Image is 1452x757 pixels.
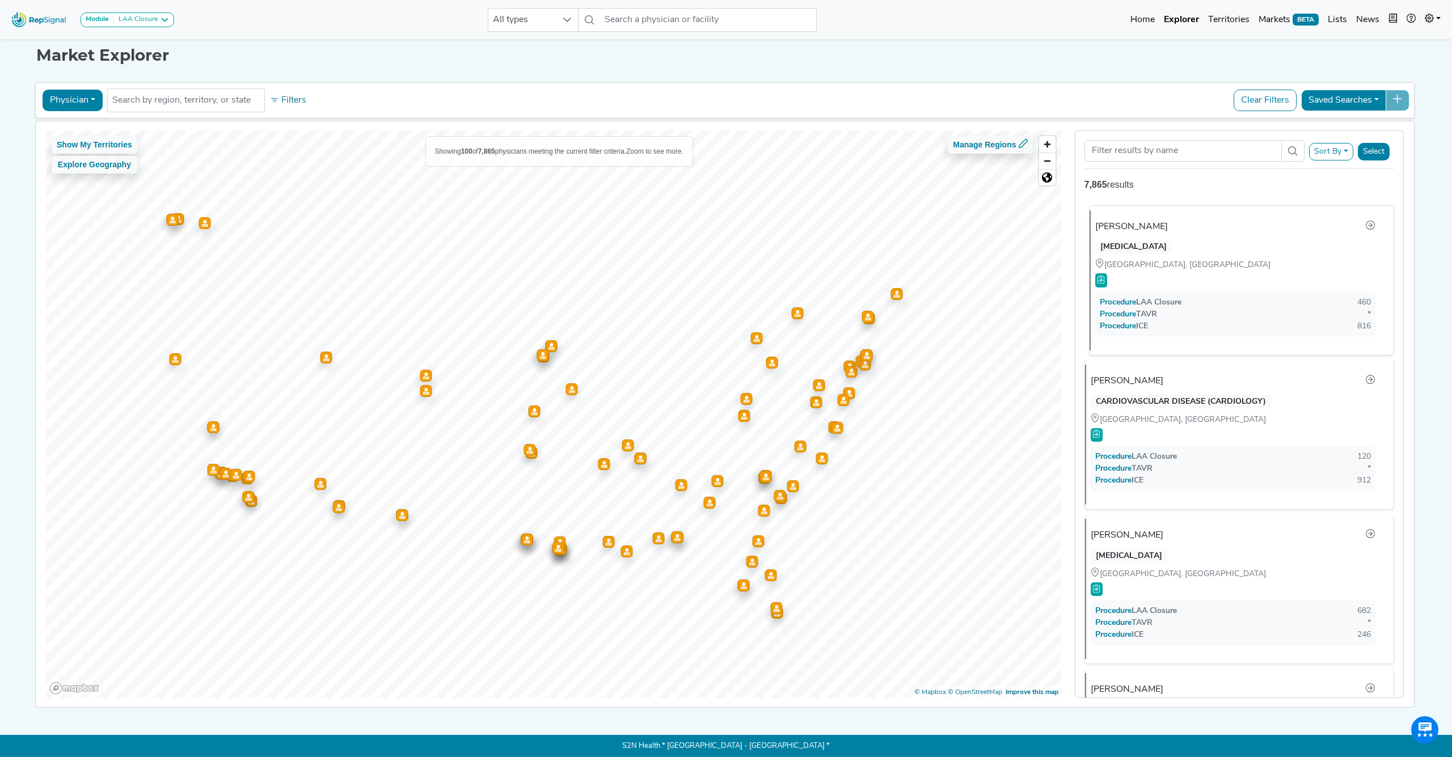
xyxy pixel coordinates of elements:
div: 246 [1357,629,1371,641]
button: Show My Territories [52,136,137,154]
div: Map marker [172,213,184,225]
div: Map marker [635,452,647,464]
span: Zoom in [1039,136,1056,153]
b: 7,865 [478,147,495,155]
div: [PERSON_NAME] [1095,220,1168,234]
div: Map marker [775,492,787,504]
div: Map marker [741,393,753,405]
div: Map marker [554,544,566,556]
div: Map marker [598,458,610,470]
div: Map marker [566,383,578,395]
div: Map marker [420,370,432,382]
span: Procedure [1107,476,1132,485]
div: ICE [1095,629,1143,641]
div: [PERSON_NAME] [1091,683,1163,696]
button: Physician [43,90,103,111]
div: ICE [1100,320,1148,332]
div: 120 [1357,451,1371,463]
div: Map marker [771,602,783,614]
div: [GEOGRAPHIC_DATA], [GEOGRAPHIC_DATA] [1091,413,1276,426]
div: results [1084,178,1395,192]
div: Map marker [758,505,770,517]
div: Map marker [765,569,777,581]
div: Map marker [621,545,633,557]
a: Lists [1323,9,1352,31]
div: Map marker [170,353,181,365]
strong: 7,865 [1084,180,1107,189]
span: Procedure [1107,631,1132,639]
div: Map marker [738,410,750,422]
div: Map marker [676,479,687,491]
div: TAVR [1095,617,1153,629]
div: Map marker [844,361,856,373]
button: Zoom out [1039,153,1056,169]
div: LAA Closure [1095,451,1177,463]
div: Map marker [862,311,874,323]
div: [PERSON_NAME] [1091,374,1163,388]
a: Go to physician profile [1365,374,1375,388]
div: Map marker [829,421,841,433]
a: MarketsBETA [1254,9,1323,31]
div: Map marker [555,543,567,555]
span: All types [488,9,556,31]
div: Map marker [538,350,550,362]
div: Map marker [230,469,242,481]
button: Saved Searches [1301,90,1386,111]
span: Procedure [1107,619,1132,627]
div: Map marker [526,447,538,459]
button: Intel Book [1384,9,1402,31]
div: Map marker [792,307,804,319]
div: Map marker [552,542,564,554]
b: 100 [461,147,472,155]
div: 816 [1357,320,1371,332]
div: Map marker [524,444,536,456]
div: Map marker [813,379,825,391]
div: Map marker [759,472,771,484]
div: [MEDICAL_DATA] [1095,241,1172,255]
a: Mapbox [914,689,946,696]
div: Map marker [420,385,432,397]
div: [GEOGRAPHIC_DATA], [GEOGRAPHIC_DATA] [1091,568,1276,580]
button: Clear Filters [1234,90,1297,111]
div: Map marker [199,217,211,229]
span: Procedure [1107,607,1132,615]
button: ModuleLAA Closure [81,12,174,27]
div: Map marker [861,349,873,361]
div: Map marker [704,497,716,509]
a: Go to physician profile [1365,682,1375,697]
div: Map marker [816,452,828,464]
a: Mapbox logo [49,682,99,695]
div: Map marker [846,366,858,378]
span: Zoom to see more. [626,147,683,155]
div: Map marker [521,534,533,545]
div: Map marker [863,312,875,324]
div: Map marker [320,352,332,363]
div: Map marker [860,350,872,362]
h1: Market Explorer [36,46,1416,65]
span: Procedure [1111,310,1136,319]
div: Map marker [843,387,855,399]
div: Map marker [243,491,255,503]
div: Map marker [622,439,634,451]
div: Map marker [546,340,558,352]
div: Map marker [333,501,345,513]
div: LAA Closure [1095,605,1177,617]
button: Select [1358,143,1390,160]
div: 912 [1357,475,1371,487]
div: 682 [1357,605,1371,617]
div: Map marker [220,468,232,480]
input: Search Term [1084,140,1282,162]
div: Map marker [167,214,179,226]
a: News [1352,9,1384,31]
div: Map marker [206,461,221,476]
span: This physician has led clinical trials as primary investigator [1095,273,1107,287]
div: Map marker [856,356,868,367]
div: Map marker [672,531,683,543]
div: Map marker [334,500,345,512]
div: Map marker [603,536,615,548]
div: Map marker [315,478,327,490]
div: [MEDICAL_DATA] [1091,549,1167,563]
span: Procedure [1111,298,1136,307]
div: Map marker [208,421,220,433]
